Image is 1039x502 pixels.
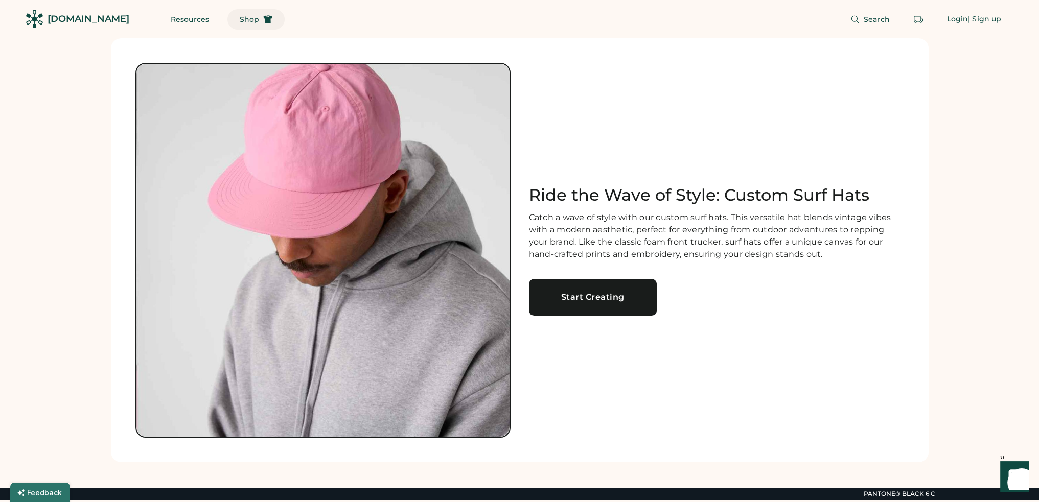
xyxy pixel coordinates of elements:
div: Start Creating [541,293,644,301]
span: Shop [240,16,259,23]
img: Rendered Logo - Screens [26,10,43,28]
iframe: Front Chat [990,456,1034,500]
div: | Sign up [968,14,1001,25]
button: Search [838,9,902,30]
button: Resources [158,9,221,30]
button: Retrieve an order [908,9,929,30]
div: Catch a wave of style with our custom surf hats. This versatile hat blends vintage vibes with a m... [529,211,904,260]
a: Start Creating [529,279,657,316]
h1: Ride the Wave of Style: Custom Surf Hats [529,185,904,205]
span: Search [864,16,890,23]
div: Login [947,14,968,25]
div: [DOMAIN_NAME] [48,13,129,26]
button: Shop [227,9,285,30]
